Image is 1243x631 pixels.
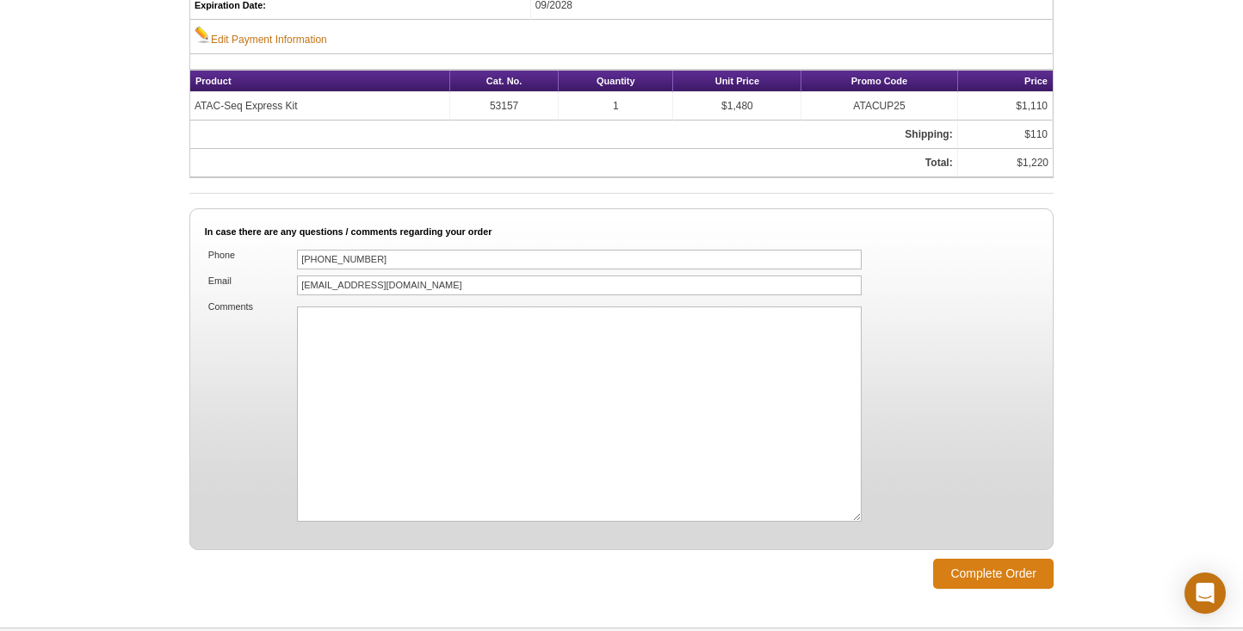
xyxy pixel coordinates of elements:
[673,71,801,92] th: Unit Price
[958,121,1053,149] td: $110
[450,71,559,92] th: Cat. No.
[801,92,957,121] td: ATACUP25
[958,92,1053,121] td: $1,110
[207,301,294,312] label: Comments
[450,92,559,121] td: 53157
[195,26,327,47] a: Edit Payment Information
[207,275,294,287] label: Email
[190,71,450,92] th: Product
[207,250,294,261] label: Phone
[905,128,952,140] strong: Shipping:
[801,71,957,92] th: Promo Code
[205,224,1038,239] h5: In case there are any questions / comments regarding your order
[958,149,1053,177] td: $1,220
[933,559,1054,589] input: Complete Order
[925,157,953,169] strong: Total:
[559,92,673,121] td: 1
[1184,572,1226,614] div: Open Intercom Messenger
[673,92,801,121] td: $1,480
[958,71,1053,92] th: Price
[559,71,673,92] th: Quantity
[190,92,450,121] td: ATAC-Seq Express Kit
[195,26,211,43] img: Edit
